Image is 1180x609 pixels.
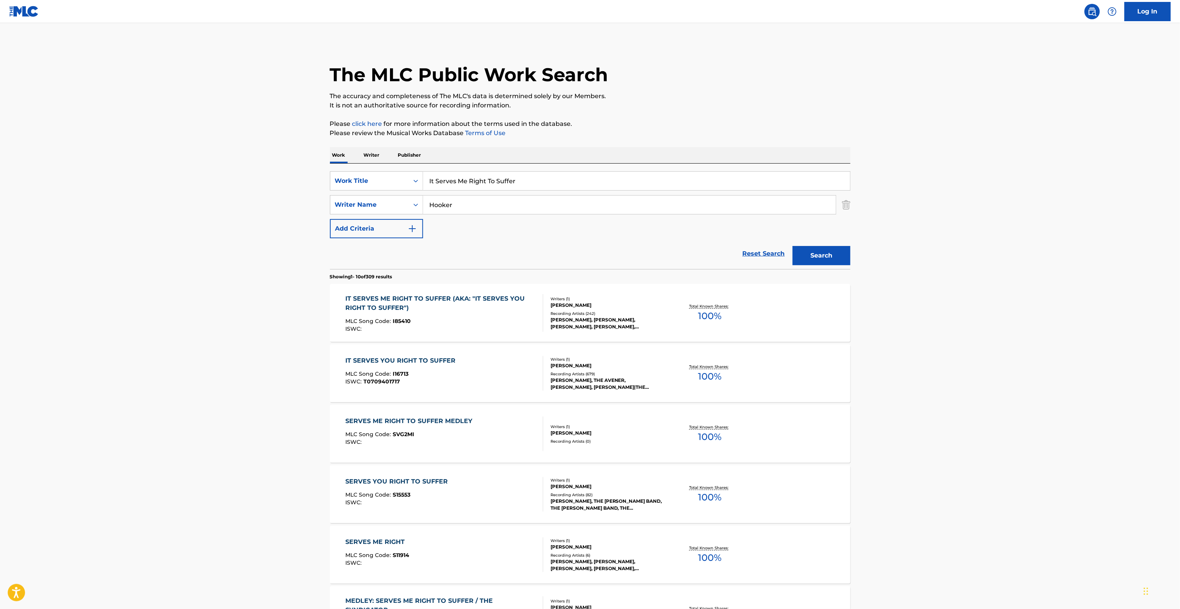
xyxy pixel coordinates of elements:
a: IT SERVES ME RIGHT TO SUFFER (AKA: "IT SERVES YOU RIGHT TO SUFFER")MLC Song Code:I85410ISWC:Write... [330,284,850,342]
div: [PERSON_NAME], [PERSON_NAME], [PERSON_NAME], [PERSON_NAME], [PERSON_NAME] [551,316,667,330]
div: Writers ( 1 ) [551,598,667,604]
span: 100 % [698,430,722,444]
div: Writer Name [335,200,404,209]
div: Writers ( 1 ) [551,477,667,483]
div: Recording Artists ( 82 ) [551,492,667,498]
span: ISWC : [345,559,363,566]
p: It is not an authoritative source for recording information. [330,101,850,110]
img: MLC Logo [9,6,39,17]
a: IT SERVES YOU RIGHT TO SUFFERMLC Song Code:I16713ISWC:T0709401717Writers (1)[PERSON_NAME]Recordin... [330,345,850,402]
div: Help [1105,4,1120,19]
div: IT SERVES YOU RIGHT TO SUFFER [345,356,459,365]
img: 9d2ae6d4665cec9f34b9.svg [408,224,417,233]
a: click here [352,120,382,127]
span: 100 % [698,309,722,323]
span: ISWC : [345,325,363,332]
p: Please review the Musical Works Database [330,129,850,138]
div: IT SERVES ME RIGHT TO SUFFER (AKA: "IT SERVES YOU RIGHT TO SUFFER") [345,294,537,313]
a: SERVES YOU RIGHT TO SUFFERMLC Song Code:S15553ISWC:Writers (1)[PERSON_NAME]Recording Artists (82)... [330,465,850,523]
div: Writers ( 1 ) [551,538,667,544]
div: SERVES ME RIGHT [345,537,409,547]
span: ISWC : [345,499,363,506]
span: MLC Song Code : [345,491,393,498]
div: Recording Artists ( 242 ) [551,311,667,316]
div: [PERSON_NAME] [551,430,667,437]
a: Terms of Use [464,129,506,137]
div: [PERSON_NAME] [551,483,667,490]
form: Search Form [330,171,850,269]
div: Work Title [335,176,404,186]
p: Total Known Shares: [690,485,731,490]
span: S11914 [393,552,409,559]
span: 100 % [698,551,722,565]
img: search [1088,7,1097,16]
a: Reset Search [739,245,789,262]
img: Delete Criterion [842,195,850,214]
div: [PERSON_NAME], [PERSON_NAME], [PERSON_NAME], [PERSON_NAME], [PERSON_NAME] [551,558,667,572]
div: SERVES ME RIGHT TO SUFFER MEDLEY [345,417,476,426]
span: ISWC : [345,438,363,445]
span: 100 % [698,490,722,504]
p: Work [330,147,348,163]
p: Please for more information about the terms used in the database. [330,119,850,129]
div: [PERSON_NAME] [551,544,667,550]
p: Showing 1 - 10 of 309 results [330,273,392,280]
div: Recording Artists ( 0 ) [551,438,667,444]
div: Recording Artists ( 679 ) [551,371,667,377]
div: [PERSON_NAME], THE AVENER, [PERSON_NAME], [PERSON_NAME]|THE AVENER, [PERSON_NAME], THE AVENER, [P... [551,377,667,391]
button: Add Criteria [330,219,423,238]
a: Log In [1125,2,1171,21]
img: help [1108,7,1117,16]
div: [PERSON_NAME] [551,362,667,369]
div: Writers ( 1 ) [551,296,667,302]
span: T0709401717 [363,378,400,385]
span: S15553 [393,491,410,498]
p: Total Known Shares: [690,303,731,309]
span: MLC Song Code : [345,431,393,438]
p: The accuracy and completeness of The MLC's data is determined solely by our Members. [330,92,850,101]
p: Total Known Shares: [690,545,731,551]
p: Total Known Shares: [690,424,731,430]
a: Public Search [1085,4,1100,19]
div: Recording Artists ( 6 ) [551,552,667,558]
span: I16713 [393,370,408,377]
p: Writer [362,147,382,163]
button: Search [793,246,850,265]
span: MLC Song Code : [345,318,393,325]
span: SVG2MI [393,431,414,438]
span: 100 % [698,370,722,383]
div: [PERSON_NAME] [551,302,667,309]
span: MLC Song Code : [345,370,393,377]
p: Publisher [396,147,423,163]
iframe: Chat Widget [1142,572,1180,609]
h1: The MLC Public Work Search [330,63,608,86]
span: ISWC : [345,378,363,385]
a: SERVES ME RIGHTMLC Song Code:S11914ISWC:Writers (1)[PERSON_NAME]Recording Artists (6)[PERSON_NAME... [330,526,850,584]
div: [PERSON_NAME], THE [PERSON_NAME] BAND, THE [PERSON_NAME] BAND, THE [PERSON_NAME] BAND, THE [PERSO... [551,498,667,512]
div: SERVES YOU RIGHT TO SUFFER [345,477,452,486]
div: Writers ( 1 ) [551,424,667,430]
div: Writers ( 1 ) [551,356,667,362]
span: I85410 [393,318,411,325]
span: MLC Song Code : [345,552,393,559]
div: Drag [1144,580,1148,603]
a: SERVES ME RIGHT TO SUFFER MEDLEYMLC Song Code:SVG2MIISWC:Writers (1)[PERSON_NAME]Recording Artist... [330,405,850,463]
p: Total Known Shares: [690,364,731,370]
